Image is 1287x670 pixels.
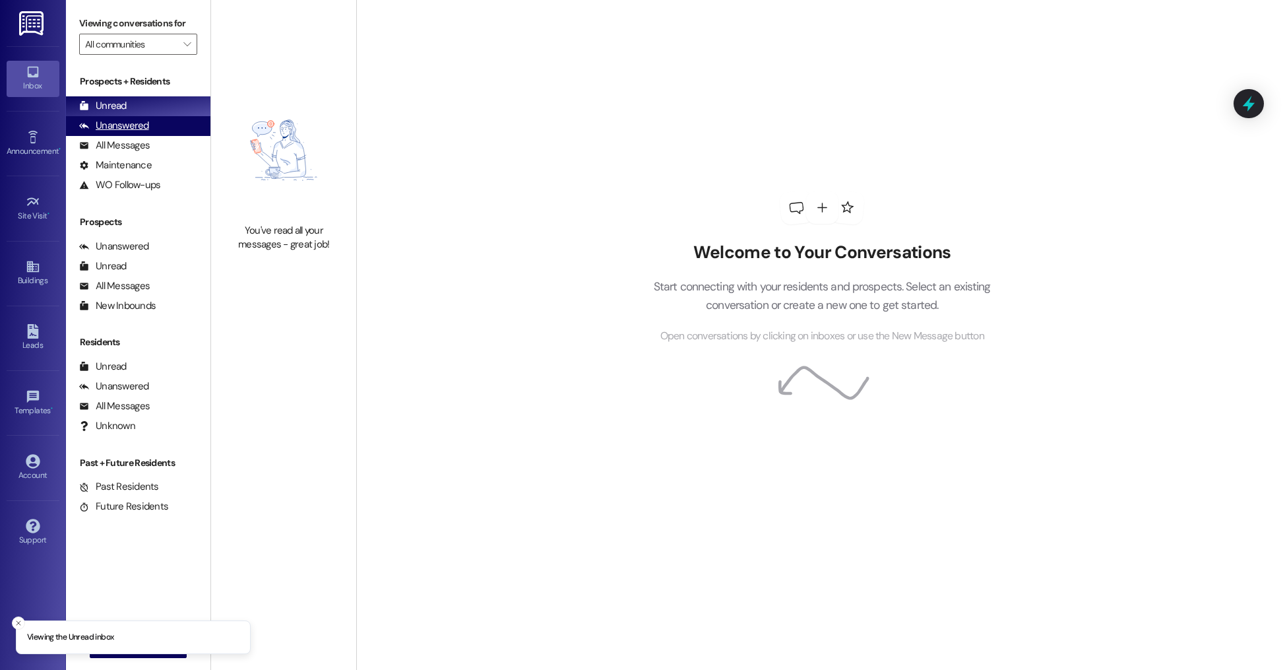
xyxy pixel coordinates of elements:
[7,191,59,226] a: Site Visit •
[79,500,168,514] div: Future Residents
[66,215,210,229] div: Prospects
[7,450,59,486] a: Account
[79,480,159,494] div: Past Residents
[79,99,127,113] div: Unread
[7,515,59,551] a: Support
[79,399,150,413] div: All Messages
[79,419,135,433] div: Unknown
[79,360,127,374] div: Unread
[660,328,984,345] span: Open conversations by clicking on inboxes or use the New Message button
[7,320,59,356] a: Leads
[226,224,342,252] div: You've read all your messages - great job!
[7,255,59,291] a: Buildings
[79,13,197,34] label: Viewing conversations for
[79,279,150,293] div: All Messages
[79,259,127,273] div: Unread
[226,83,342,217] img: empty-state
[79,380,149,393] div: Unanswered
[27,632,113,644] p: Viewing the Unread inbox
[85,34,176,55] input: All communities
[633,277,1011,315] p: Start connecting with your residents and prospects. Select an existing conversation or create a n...
[633,242,1011,263] h2: Welcome to Your Conversations
[79,119,149,133] div: Unanswered
[79,139,150,152] div: All Messages
[66,456,210,470] div: Past + Future Residents
[12,617,25,630] button: Close toast
[66,75,210,88] div: Prospects + Residents
[59,145,61,154] span: •
[79,240,149,253] div: Unanswered
[79,178,160,192] div: WO Follow-ups
[66,335,210,349] div: Residents
[19,11,46,36] img: ResiDesk Logo
[79,158,152,172] div: Maintenance
[7,61,59,96] a: Inbox
[51,404,53,413] span: •
[7,385,59,421] a: Templates •
[79,299,156,313] div: New Inbounds
[47,209,49,218] span: •
[183,39,191,50] i: 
